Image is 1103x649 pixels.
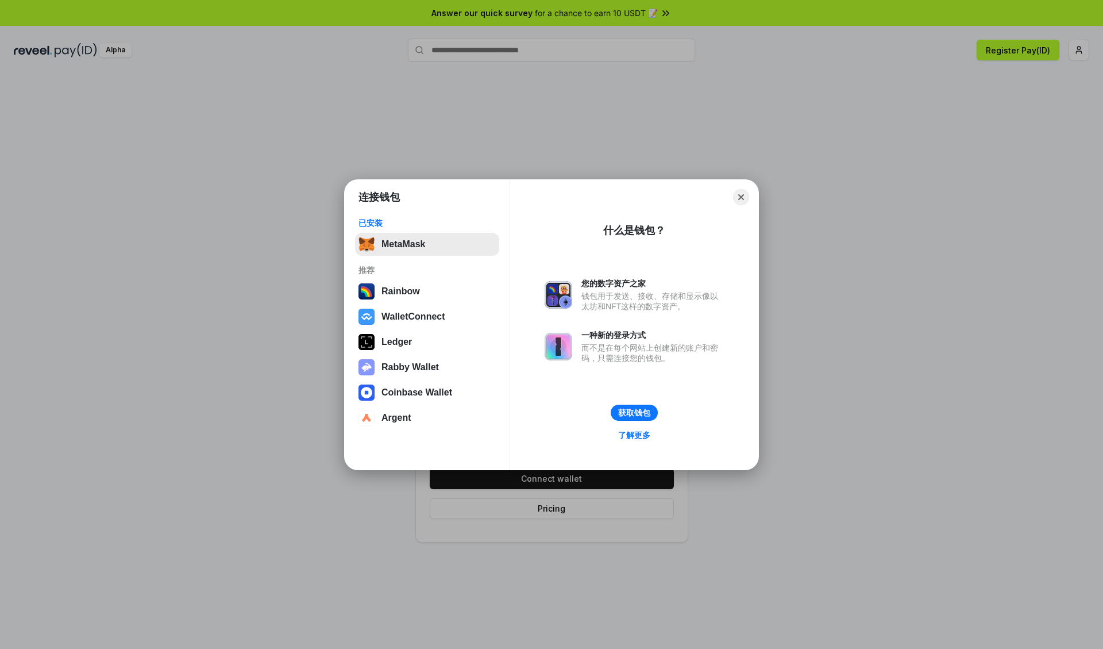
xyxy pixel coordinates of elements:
[355,356,499,379] button: Rabby Wallet
[381,387,452,398] div: Coinbase Wallet
[358,334,375,350] img: svg+xml,%3Csvg%20xmlns%3D%22http%3A%2F%2Fwww.w3.org%2F2000%2Fsvg%22%20width%3D%2228%22%20height%3...
[581,278,724,289] div: 您的数字资产之家
[358,218,496,228] div: 已安装
[581,291,724,312] div: 钱包用于发送、接收、存储和显示像以太坊和NFT这样的数字资产。
[358,236,375,252] img: svg+xml,%3Csvg%20fill%3D%22none%22%20height%3D%2233%22%20viewBox%3D%220%200%2035%2033%22%20width%...
[733,189,749,205] button: Close
[381,413,411,423] div: Argent
[355,280,499,303] button: Rainbow
[355,233,499,256] button: MetaMask
[358,265,496,275] div: 推荐
[381,337,412,347] div: Ledger
[358,359,375,375] img: svg+xml,%3Csvg%20xmlns%3D%22http%3A%2F%2Fwww.w3.org%2F2000%2Fsvg%22%20fill%3D%22none%22%20viewBox...
[358,309,375,325] img: svg+xml,%3Csvg%20width%3D%2228%22%20height%3D%2228%22%20viewBox%3D%220%200%2028%2028%22%20fill%3D...
[545,281,572,309] img: svg+xml,%3Csvg%20xmlns%3D%22http%3A%2F%2Fwww.w3.org%2F2000%2Fsvg%22%20fill%3D%22none%22%20viewBox...
[355,331,499,354] button: Ledger
[381,362,439,372] div: Rabby Wallet
[618,408,650,418] div: 获取钱包
[358,410,375,426] img: svg+xml,%3Csvg%20width%3D%2228%22%20height%3D%2228%22%20viewBox%3D%220%200%2028%2028%22%20fill%3D...
[381,239,425,249] div: MetaMask
[581,343,724,363] div: 而不是在每个网站上创建新的账户和密码，只需连接您的钱包。
[355,381,499,404] button: Coinbase Wallet
[381,286,420,297] div: Rainbow
[381,312,445,322] div: WalletConnect
[355,305,499,328] button: WalletConnect
[603,224,665,237] div: 什么是钱包？
[545,333,572,360] img: svg+xml,%3Csvg%20xmlns%3D%22http%3A%2F%2Fwww.w3.org%2F2000%2Fsvg%22%20fill%3D%22none%22%20viewBox...
[581,330,724,340] div: 一种新的登录方式
[611,405,658,421] button: 获取钱包
[358,283,375,299] img: svg+xml,%3Csvg%20width%3D%22120%22%20height%3D%22120%22%20viewBox%3D%220%200%20120%20120%22%20fil...
[358,385,375,401] img: svg+xml,%3Csvg%20width%3D%2228%22%20height%3D%2228%22%20viewBox%3D%220%200%2028%2028%22%20fill%3D...
[358,190,400,204] h1: 连接钱包
[355,406,499,429] button: Argent
[611,428,657,443] a: 了解更多
[618,430,650,440] div: 了解更多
